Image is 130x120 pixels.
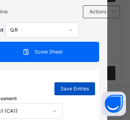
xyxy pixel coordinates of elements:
[61,85,89,92] span: Save Entries
[10,26,64,34] div: Q.R
[35,48,63,56] span: Score Sheet
[89,8,106,15] span: Actions
[102,92,126,116] button: Open asap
